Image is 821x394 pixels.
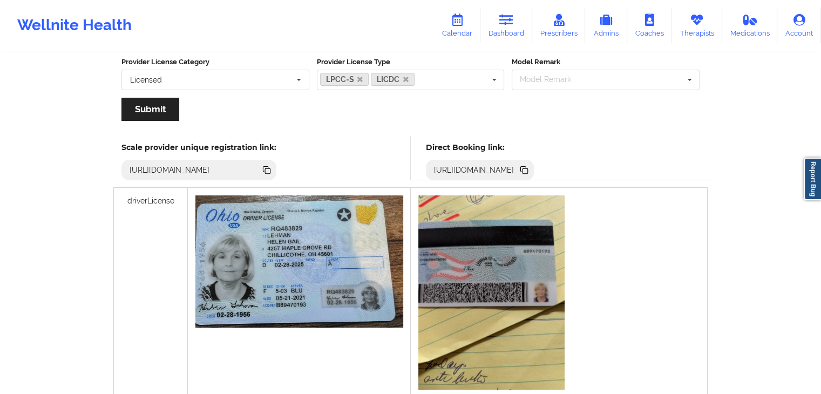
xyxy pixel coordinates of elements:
[480,8,532,43] a: Dashboard
[320,73,369,86] a: LPCC-S
[517,73,587,86] div: Model Remark
[777,8,821,43] a: Account
[672,8,722,43] a: Therapists
[804,158,821,200] a: Report Bug
[121,57,309,67] label: Provider License Category
[195,195,403,328] img: 48680df1-7ba8-4bc8-87be-9db19d685fa6_00a18413-a593-4b2c-9dbe-6ab3e9c24e1edr._lic.png
[512,57,700,67] label: Model Remark
[722,8,778,43] a: Medications
[430,165,519,175] div: [URL][DOMAIN_NAME]
[585,8,627,43] a: Admins
[130,76,162,84] div: Licensed
[418,195,565,390] img: bbbed233-de38-47e6-bba7-b41c97181e61_658e7d47-2b91-4d0a-91d3-3464fa9cdcf8DL_2.jpg
[371,73,415,86] a: LICDC
[121,98,179,121] button: Submit
[532,8,586,43] a: Prescribers
[317,57,505,67] label: Provider License Type
[434,8,480,43] a: Calendar
[426,142,534,152] h5: Direct Booking link:
[627,8,672,43] a: Coaches
[121,142,276,152] h5: Scale provider unique registration link:
[125,165,214,175] div: [URL][DOMAIN_NAME]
